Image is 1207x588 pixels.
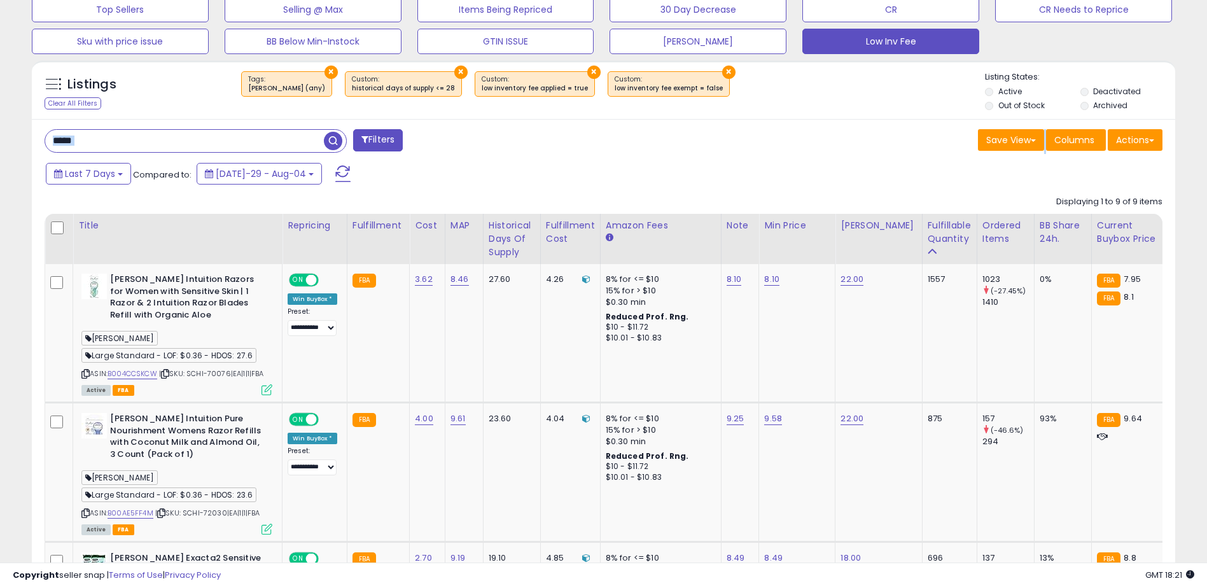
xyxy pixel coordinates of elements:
[546,274,590,285] div: 4.26
[155,508,260,518] span: | SKU: SCHI-72030|EA|1|1|FBA
[1040,219,1086,246] div: BB Share 24h.
[482,74,588,94] span: Custom:
[45,97,101,109] div: Clear All Filters
[489,413,531,424] div: 23.60
[587,66,601,79] button: ×
[982,219,1029,246] div: Ordered Items
[546,219,595,246] div: Fulfillment Cost
[32,29,209,54] button: Sku with price issue
[288,433,337,444] div: Win BuyBox *
[352,413,376,427] small: FBA
[606,297,711,308] div: $0.30 min
[450,412,466,425] a: 9.61
[78,219,277,232] div: Title
[110,274,265,324] b: [PERSON_NAME] Intuition Razors for Women with Sensitive Skin | 1 Razor & 2 Intuition Razor Blades...
[81,348,256,363] span: Large Standard - LOF: $0.36 - HDOS: 27.6
[606,424,711,436] div: 15% for > $10
[841,273,863,286] a: 22.00
[727,412,744,425] a: 9.25
[450,273,469,286] a: 8.46
[610,29,786,54] button: [PERSON_NAME]
[450,219,478,232] div: MAP
[606,274,711,285] div: 8% for <= $10
[13,570,221,582] div: seller snap | |
[81,413,272,533] div: ASIN:
[108,508,153,519] a: B00AE5FF4M
[248,74,325,94] span: Tags :
[65,167,115,180] span: Last 7 Days
[606,311,689,322] b: Reduced Prof. Rng.
[841,412,863,425] a: 22.00
[998,100,1045,111] label: Out of Stock
[606,461,711,472] div: $10 - $11.72
[1097,219,1162,246] div: Current Buybox Price
[290,275,306,286] span: ON
[225,29,401,54] button: BB Below Min-Instock
[727,273,742,286] a: 8.10
[982,413,1034,424] div: 157
[1056,196,1162,208] div: Displaying 1 to 9 of 9 items
[81,331,158,346] span: [PERSON_NAME]
[982,436,1034,447] div: 294
[81,385,111,396] span: All listings currently available for purchase on Amazon
[606,333,711,344] div: $10.01 - $10.83
[985,71,1175,83] p: Listing States:
[482,84,588,93] div: low inventory fee applied = true
[353,129,403,151] button: Filters
[415,273,433,286] a: 3.62
[109,569,163,581] a: Terms of Use
[248,84,325,93] div: [PERSON_NAME] (any)
[290,414,306,425] span: ON
[1040,274,1082,285] div: 0%
[489,274,531,285] div: 27.60
[489,219,535,259] div: Historical Days Of Supply
[991,425,1023,435] small: (-46.6%)
[454,66,468,79] button: ×
[415,219,440,232] div: Cost
[764,273,779,286] a: 8.10
[991,286,1026,296] small: (-27.45%)
[415,412,433,425] a: 4.00
[764,412,782,425] a: 9.58
[81,274,107,299] img: 41OGYfNnB8L._SL40_.jpg
[1108,129,1162,151] button: Actions
[1097,291,1120,305] small: FBA
[1093,86,1141,97] label: Deactivated
[978,129,1044,151] button: Save View
[1046,129,1106,151] button: Columns
[67,76,116,94] h5: Listings
[288,293,337,305] div: Win BuyBox *
[133,169,192,181] span: Compared to:
[216,167,306,180] span: [DATE]-29 - Aug-04
[1124,273,1141,285] span: 7.95
[13,569,59,581] strong: Copyright
[606,322,711,333] div: $10 - $11.72
[1097,274,1120,288] small: FBA
[606,472,711,483] div: $10.01 - $10.83
[324,66,338,79] button: ×
[606,285,711,297] div: 15% for > $10
[1040,413,1082,424] div: 93%
[841,219,916,232] div: [PERSON_NAME]
[288,307,337,336] div: Preset:
[764,219,830,232] div: Min Price
[165,569,221,581] a: Privacy Policy
[722,66,736,79] button: ×
[615,74,723,94] span: Custom:
[928,413,967,424] div: 875
[982,297,1034,308] div: 1410
[727,219,754,232] div: Note
[982,274,1034,285] div: 1023
[998,86,1022,97] label: Active
[108,368,157,379] a: B004CCSKCW
[197,163,322,185] button: [DATE]-29 - Aug-04
[110,413,265,463] b: [PERSON_NAME] Intuition Pure Nourishment Womens Razor Refills with Coconut Milk and Almond Oil, 3...
[113,524,134,535] span: FBA
[606,451,689,461] b: Reduced Prof. Rng.
[113,385,134,396] span: FBA
[288,219,342,232] div: Repricing
[928,274,967,285] div: 1557
[159,368,264,379] span: | SKU: SCHI-70076|EA|1|1|FBA
[606,436,711,447] div: $0.30 min
[81,524,111,535] span: All listings currently available for purchase on Amazon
